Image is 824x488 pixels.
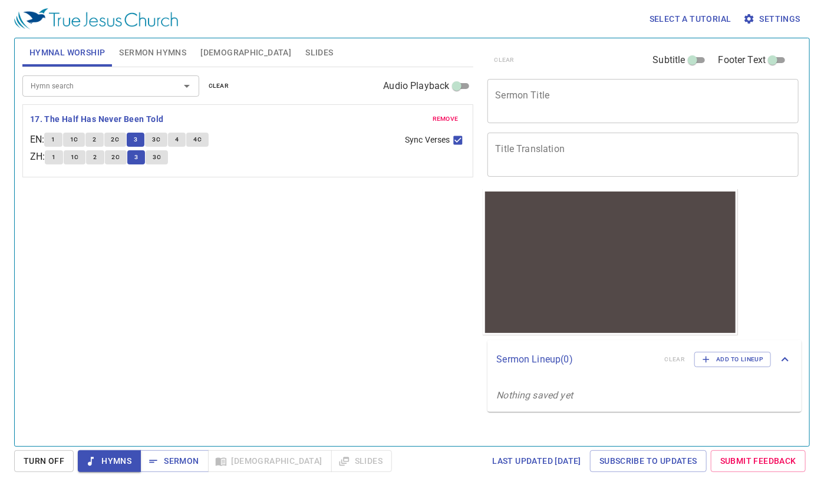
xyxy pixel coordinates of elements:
a: Submit Feedback [711,450,806,472]
p: EN : [30,133,44,147]
span: Sync Verses [405,134,450,146]
button: 2 [86,150,104,164]
span: Turn Off [24,454,64,469]
span: Slides [305,45,333,60]
span: clear [209,81,229,91]
span: 2C [112,152,120,163]
i: Nothing saved yet [497,390,573,401]
button: 1C [63,133,85,147]
span: Last updated [DATE] [492,454,581,469]
span: 1C [71,152,79,163]
button: Open [179,78,195,94]
span: 2C [111,134,120,145]
p: ZH : [30,150,45,164]
img: True Jesus Church [14,8,178,29]
button: 1 [44,133,62,147]
button: 1C [64,150,86,164]
span: 2 [93,134,96,145]
span: Hymnal Worship [29,45,106,60]
button: 3C [145,133,167,147]
span: Settings [746,12,800,27]
span: Add to Lineup [702,354,763,365]
button: Sermon [140,450,208,472]
span: Select a tutorial [650,12,731,27]
b: 17. The Half Has Never Been Told [30,112,164,127]
button: Select a tutorial [645,8,736,30]
span: 1C [70,134,78,145]
button: 2 [85,133,103,147]
span: Audio Playback [383,79,449,93]
span: 3 [134,152,138,163]
p: Sermon Lineup ( 0 ) [497,352,655,367]
span: 4C [193,134,202,145]
span: 4 [175,134,179,145]
span: Submit Feedback [720,454,796,469]
span: 3 [134,134,137,145]
button: 3 [127,150,145,164]
div: Sermon Lineup(0)clearAdd to Lineup [487,340,802,379]
button: 2C [105,150,127,164]
a: Subscribe to Updates [590,450,707,472]
button: Add to Lineup [694,352,771,367]
span: Hymns [87,454,131,469]
span: 1 [51,134,55,145]
iframe: from-child [483,189,738,335]
span: Sermon [150,454,199,469]
span: 3C [152,134,160,145]
span: Sermon Hymns [119,45,186,60]
span: Subtitle [653,53,685,67]
button: Turn Off [14,450,74,472]
button: 4 [168,133,186,147]
span: [DEMOGRAPHIC_DATA] [200,45,291,60]
button: 4C [186,133,209,147]
a: Last updated [DATE] [487,450,586,472]
button: 1 [45,150,62,164]
span: Footer Text [718,53,766,67]
button: 2C [104,133,127,147]
button: remove [426,112,466,126]
span: remove [433,114,459,124]
button: 17. The Half Has Never Been Told [30,112,166,127]
button: 3C [146,150,168,164]
button: Settings [741,8,805,30]
span: 1 [52,152,55,163]
button: Hymns [78,450,141,472]
span: 3C [153,152,161,163]
span: Subscribe to Updates [599,454,697,469]
button: 3 [127,133,144,147]
button: clear [202,79,236,93]
span: 2 [93,152,97,163]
